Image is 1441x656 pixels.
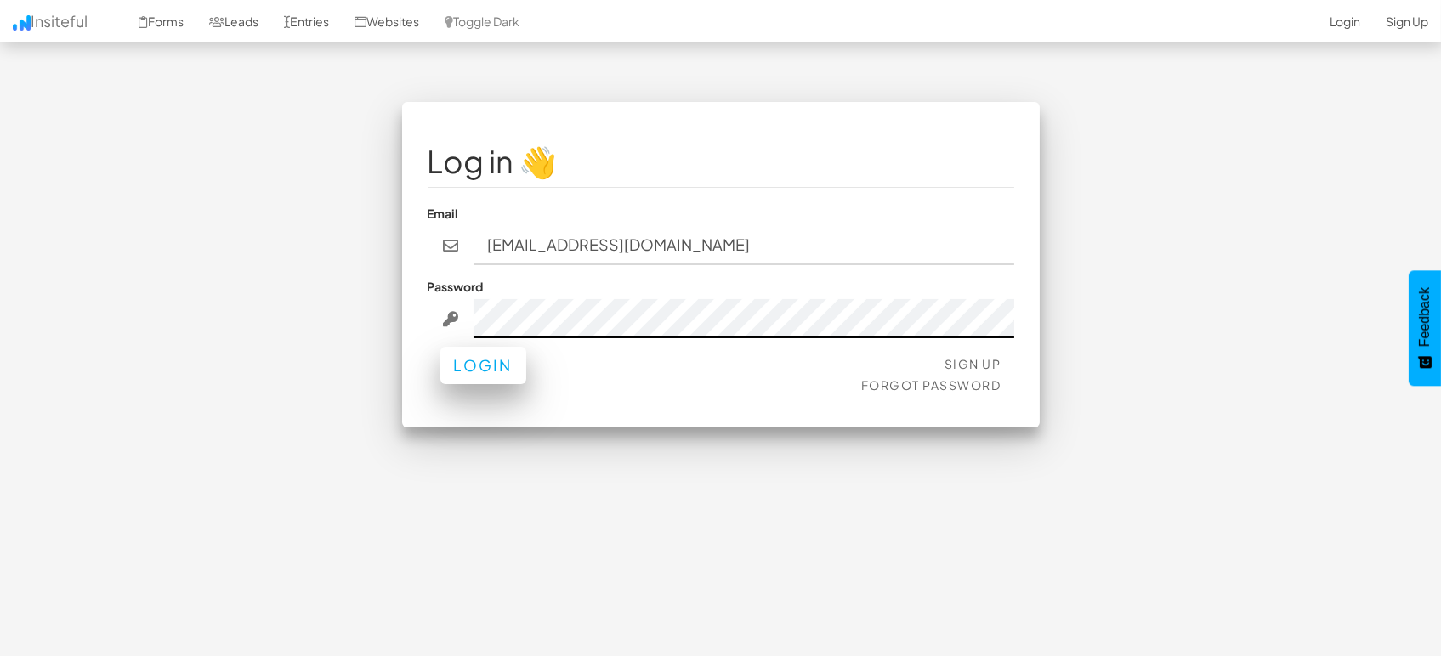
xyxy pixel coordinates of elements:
input: john@doe.com [474,226,1014,265]
label: Email [428,205,459,222]
span: Feedback [1417,287,1432,347]
a: Forgot Password [861,377,1001,393]
label: Password [428,278,484,295]
img: icon.png [13,15,31,31]
h1: Log in 👋 [428,144,1014,178]
button: Login [440,347,526,384]
a: Sign Up [945,356,1001,371]
button: Feedback - Show survey [1409,270,1441,386]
